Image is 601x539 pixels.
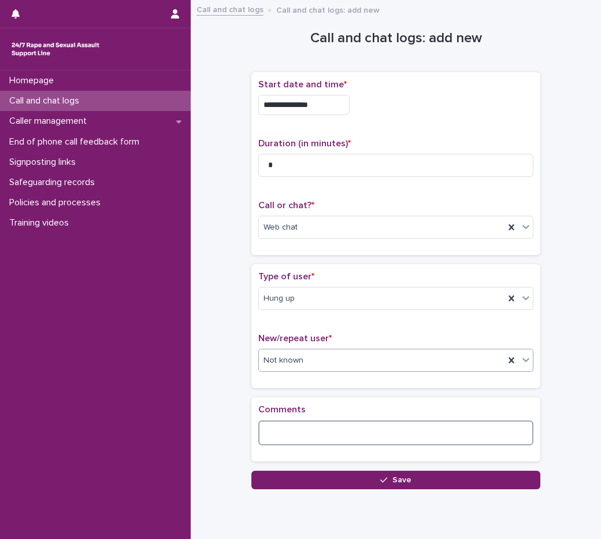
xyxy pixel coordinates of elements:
[276,3,380,16] p: Call and chat logs: add new
[5,136,149,147] p: End of phone call feedback form
[5,157,85,168] p: Signposting links
[5,116,96,127] p: Caller management
[258,405,306,414] span: Comments
[5,95,88,106] p: Call and chat logs
[9,38,102,61] img: rhQMoQhaT3yELyF149Cw
[5,75,63,86] p: Homepage
[258,201,314,210] span: Call or chat?
[251,471,540,489] button: Save
[264,293,295,305] span: Hung up
[392,476,411,484] span: Save
[5,197,110,208] p: Policies and processes
[264,221,298,234] span: Web chat
[196,2,264,16] a: Call and chat logs
[258,80,347,89] span: Start date and time
[5,177,104,188] p: Safeguarding records
[258,272,314,281] span: Type of user
[251,30,540,47] h1: Call and chat logs: add new
[264,355,303,367] span: Not known
[258,334,332,343] span: New/repeat user
[258,139,351,148] span: Duration (in minutes)
[5,217,78,228] p: Training videos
